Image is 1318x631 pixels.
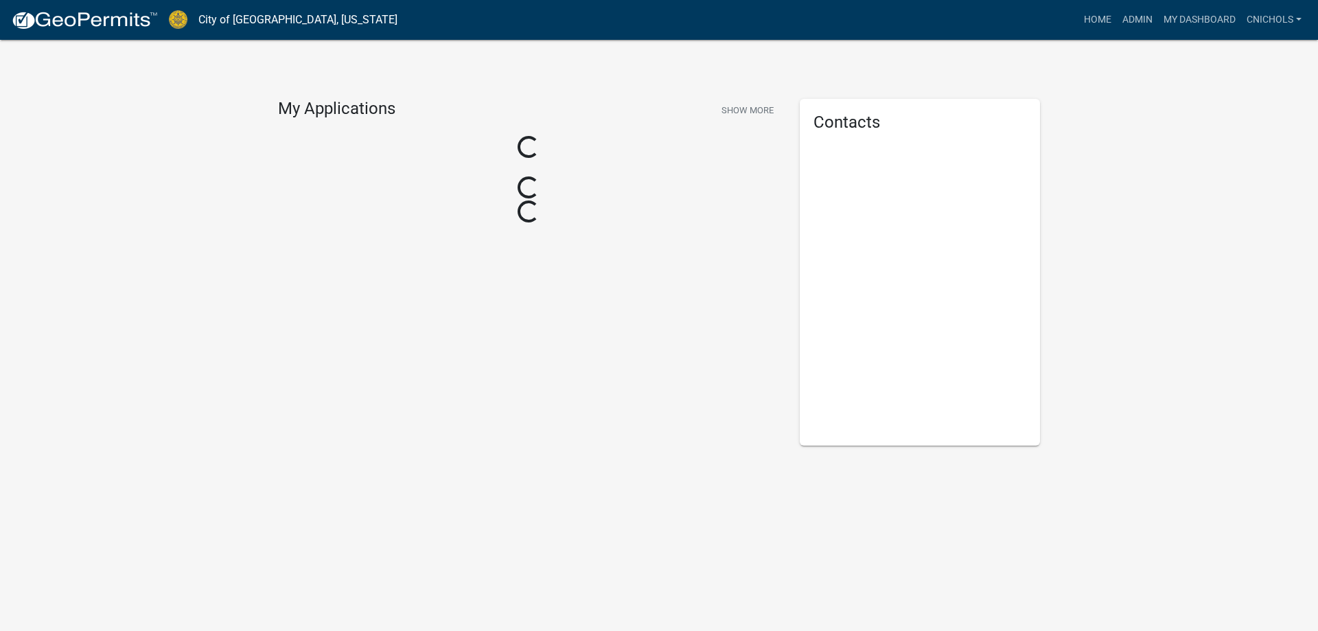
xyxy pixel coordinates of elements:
[1241,7,1307,33] a: cnichols
[716,99,779,122] button: Show More
[278,99,395,119] h4: My Applications
[1158,7,1241,33] a: My Dashboard
[1078,7,1117,33] a: Home
[169,10,187,29] img: City of Jeffersonville, Indiana
[813,113,1026,133] h5: Contacts
[1117,7,1158,33] a: Admin
[198,8,397,32] a: City of [GEOGRAPHIC_DATA], [US_STATE]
